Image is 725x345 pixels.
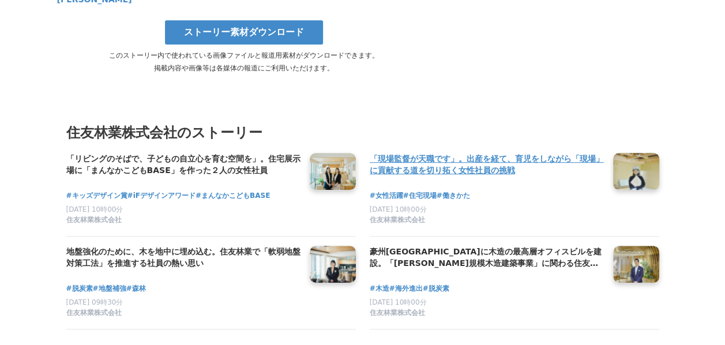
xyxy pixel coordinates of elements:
a: #キッズデザイン賞 [66,190,127,201]
a: #働きかた [437,190,470,201]
span: 住友林業株式会社 [370,308,425,318]
a: 「現場監督が天職です」。出産を経て、育児をしながら「現場」に貢献する道を切り拓く女性社員の挑戦 [370,153,604,177]
a: #住宅現場 [403,190,437,201]
span: 住友林業株式会社 [66,308,122,318]
span: 住友林業株式会社 [370,215,425,225]
a: 「リビングのそばで、子どもの自立心を育む空間を」。住宅展示場に「まんなかこどもBASE」を作った２人の女性社員 [66,153,300,177]
a: 地盤強化のために、木を地中に埋め込む。住友林業で「軟弱地盤対策工法」を推進する社員の熱い思い [66,246,300,270]
a: #iFデザインアワード [127,190,196,201]
a: 住友林業株式会社 [370,308,604,320]
a: 住友林業株式会社 [66,215,300,227]
span: [DATE] 09時30分 [66,298,123,306]
a: #脱炭素 [66,283,93,294]
a: #脱炭素 [423,283,449,294]
h4: 地盤強化のために、木を地中に埋め込む。住友林業で「軟弱地盤対策工法」を推進する社員の熱い思い [66,246,300,269]
h3: 住友林業株式会社のストーリー [66,122,659,144]
p: このストーリー内で使われている画像ファイルと報道用素材がダウンロードできます。 掲載内容や画像等は各媒体の報道にご利用いただけます。 [57,49,431,74]
a: #森林 [126,283,146,294]
span: 住友林業株式会社 [66,215,122,225]
span: [DATE] 10時00分 [370,205,427,213]
a: 住友林業株式会社 [66,308,300,320]
a: 住友林業株式会社 [370,215,604,227]
span: [DATE] 10時00分 [370,298,427,306]
a: #海外進出 [389,283,423,294]
span: [DATE] 10時00分 [66,205,123,213]
a: #木造 [370,283,389,294]
a: ストーリー素材ダウンロード [165,20,323,44]
a: #女性活躍 [370,190,403,201]
h4: 豪州[GEOGRAPHIC_DATA]に木造の最高層オフィスビルを建設。「[PERSON_NAME]規模木造建築事業」に関わる住友林業社員のキャリアと展望 [370,246,604,269]
a: #まんなかこどもBASE [196,190,270,201]
a: 豪州[GEOGRAPHIC_DATA]に木造の最高層オフィスビルを建設。「[PERSON_NAME]規模木造建築事業」に関わる住友林業社員のキャリアと展望 [370,246,604,270]
a: #地盤補強 [93,283,126,294]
